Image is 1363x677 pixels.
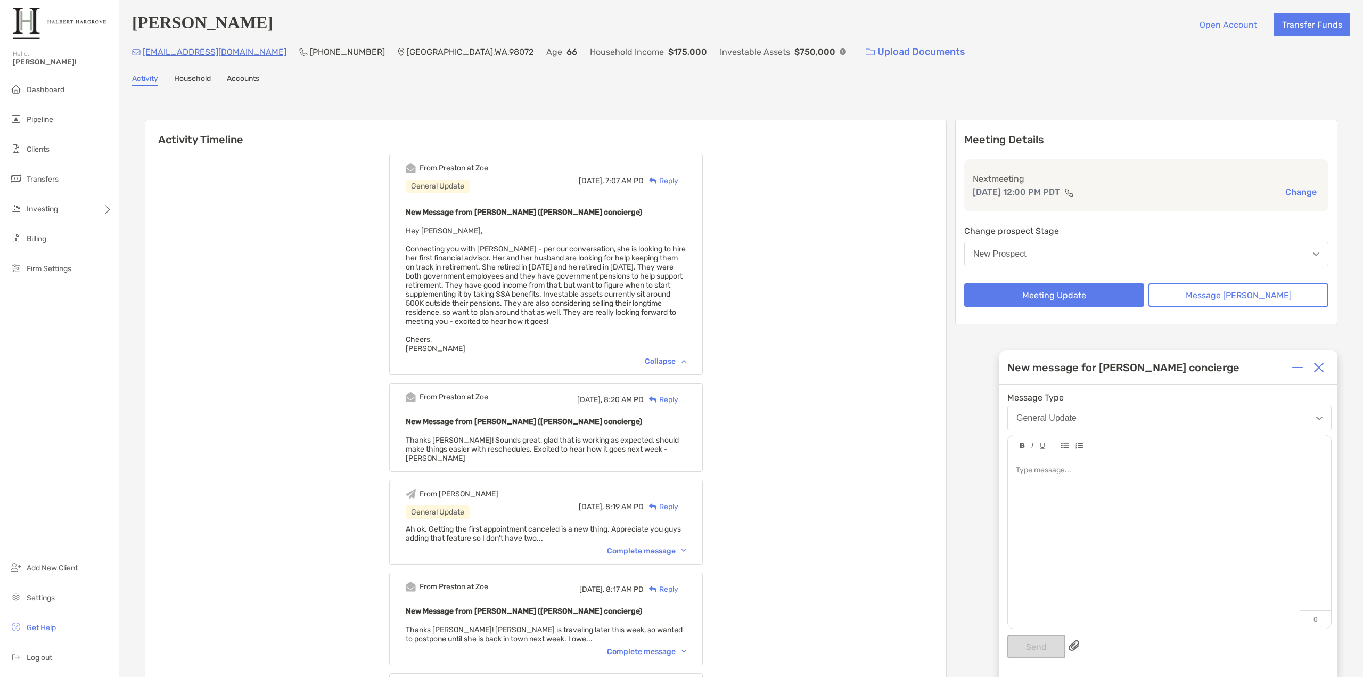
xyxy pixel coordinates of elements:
img: Open dropdown arrow [1313,252,1319,256]
span: [DATE], [579,176,604,185]
img: Reply icon [649,586,657,593]
span: Pipeline [27,115,53,124]
span: Investing [27,205,58,214]
p: $175,000 [668,45,707,59]
img: transfers icon [10,172,22,185]
img: Chevron icon [681,650,686,653]
h4: [PERSON_NAME] [132,13,273,36]
img: Editor control icon [1040,443,1045,449]
span: 7:07 AM PD [605,176,644,185]
img: Phone Icon [299,48,308,56]
button: Transfer Funds [1274,13,1350,36]
img: button icon [866,48,875,56]
span: [DATE], [577,395,602,404]
button: Open Account [1191,13,1265,36]
img: Email Icon [132,49,141,55]
div: General Update [406,180,470,193]
div: Reply [644,584,678,595]
p: $750,000 [794,45,835,59]
button: New Prospect [964,242,1328,266]
img: settings icon [10,591,22,603]
img: Chevron icon [681,549,686,552]
span: Message Type [1007,393,1332,403]
p: [PHONE_NUMBER] [310,45,385,59]
img: communication type [1064,188,1074,197]
img: dashboard icon [10,83,22,95]
img: Reply icon [649,503,657,510]
p: Investable Assets [720,45,790,59]
a: Activity [132,74,158,86]
a: Household [174,74,211,86]
div: From Preston at Zoe [420,164,488,173]
img: pipeline icon [10,112,22,125]
img: add_new_client icon [10,561,22,574]
div: Complete message [607,647,686,656]
img: logout icon [10,650,22,663]
img: Expand or collapse [1292,362,1303,373]
div: Reply [644,501,678,512]
p: Next meeting [973,172,1320,185]
span: 8:19 AM PD [605,502,644,511]
p: Household Income [590,45,664,59]
button: Change [1282,186,1320,198]
img: paperclip attachments [1069,640,1079,651]
img: Reply icon [649,396,657,403]
div: New Prospect [973,249,1027,259]
img: Open dropdown arrow [1316,417,1323,420]
a: Upload Documents [859,40,972,63]
img: Close [1313,362,1324,373]
p: 66 [566,45,577,59]
p: Meeting Details [964,133,1328,146]
b: New Message from [PERSON_NAME] ([PERSON_NAME] concierge) [406,417,642,426]
button: General Update [1007,406,1332,430]
b: New Message from [PERSON_NAME] ([PERSON_NAME] concierge) [406,208,642,217]
img: get-help icon [10,621,22,633]
span: Hey [PERSON_NAME], Connecting you with [PERSON_NAME] - per our conversation, she is looking to hi... [406,226,686,353]
span: Firm Settings [27,264,71,273]
h6: Activity Timeline [145,120,946,146]
p: Age [546,45,562,59]
span: [DATE], [579,585,604,594]
b: New Message from [PERSON_NAME] ([PERSON_NAME] concierge) [406,607,642,616]
img: Event icon [406,489,416,499]
div: Reply [644,175,678,186]
span: [PERSON_NAME]! [13,58,112,67]
span: Add New Client [27,564,78,573]
span: Transfers [27,175,59,184]
span: Clients [27,145,50,154]
span: Log out [27,653,52,662]
img: Zoe Logo [13,4,106,43]
div: From Preston at Zoe [420,393,488,402]
img: Editor control icon [1020,443,1025,448]
p: Change prospect Stage [964,224,1328,238]
span: Ah ok. Getting the first appointment canceled is a new thing. Appreciate you guys adding that fea... [406,525,681,543]
span: [DATE], [579,502,604,511]
div: Collapse [645,357,686,366]
span: Thanks [PERSON_NAME]! Sounds great, glad that is working as expected, should make things easier w... [406,436,679,463]
button: Message [PERSON_NAME] [1148,283,1328,307]
img: clients icon [10,142,22,155]
img: Event icon [406,582,416,592]
div: New message for [PERSON_NAME] concierge [1007,361,1239,374]
p: [GEOGRAPHIC_DATA] , WA , 98072 [407,45,533,59]
img: Editor control icon [1075,443,1083,449]
span: Settings [27,593,55,602]
a: Accounts [227,74,259,86]
p: [EMAIL_ADDRESS][DOMAIN_NAME] [143,45,286,59]
img: Editor control icon [1061,443,1069,448]
img: Chevron icon [681,360,686,363]
span: 8:20 AM PD [604,395,644,404]
img: investing icon [10,202,22,215]
div: Reply [644,394,678,405]
button: Meeting Update [964,283,1144,307]
span: Get Help [27,623,56,632]
div: Complete message [607,547,686,556]
img: Event icon [406,392,416,402]
img: Location Icon [398,48,405,56]
img: billing icon [10,232,22,244]
div: From Preston at Zoe [420,582,488,591]
span: Billing [27,234,46,243]
img: Editor control icon [1031,443,1033,448]
p: 0 [1300,610,1331,629]
img: firm-settings icon [10,262,22,274]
